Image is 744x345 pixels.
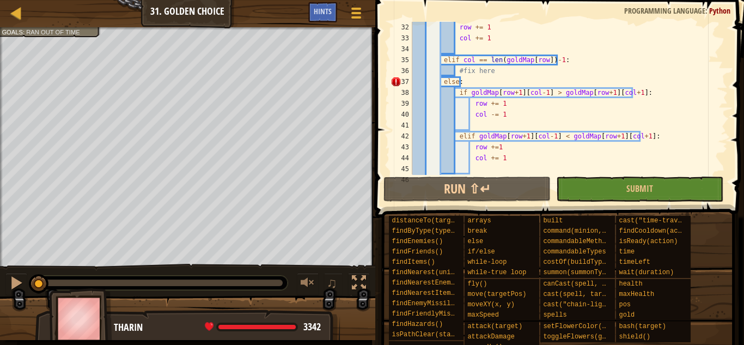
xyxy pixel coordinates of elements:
[619,248,635,256] span: time
[114,320,329,335] div: Tharin
[391,65,412,76] div: 36
[391,164,412,174] div: 45
[543,311,566,319] span: spells
[543,269,614,276] span: summon(summonType)
[391,98,412,109] div: 39
[619,311,635,319] span: gold
[467,258,507,266] span: while-loop
[543,301,664,308] span: cast("chain-lightning", target)
[391,55,412,65] div: 35
[391,174,412,185] div: 46
[348,273,370,295] button: Toggle fullscreen
[343,2,370,28] button: Show game menu
[543,217,563,225] span: built
[543,238,614,245] span: commandableMethods
[392,217,462,225] span: distanceTo(target)
[391,109,412,120] div: 40
[392,269,462,276] span: findNearest(units)
[543,290,618,298] span: cast(spell, target)
[392,238,443,245] span: findEnemies()
[709,5,730,16] span: Python
[543,227,680,235] span: command(minion, method, arg1, arg2)
[467,333,514,341] span: attackDamage
[543,248,606,256] span: commandableTypes
[391,131,412,142] div: 42
[467,238,483,245] span: else
[392,279,462,287] span: findNearestEnemy()
[705,5,709,16] span: :
[324,273,343,295] button: ♫
[392,289,458,297] span: findNearestItem()
[392,248,443,256] span: findFriends()
[392,310,478,318] span: findFriendlyMissiles()
[383,177,551,202] button: Run ⇧↵
[467,323,522,330] span: attack(target)
[392,258,435,266] span: findItems()
[619,280,642,288] span: health
[467,248,495,256] span: if/else
[467,290,526,298] span: move(targetPos)
[467,217,491,225] span: arrays
[391,120,412,131] div: 41
[467,227,487,235] span: break
[543,280,629,288] span: canCast(spell, target)
[619,258,650,266] span: timeLeft
[391,142,412,153] div: 43
[619,269,674,276] span: wait(duration)
[619,290,654,298] span: maxHealth
[205,322,321,332] div: health: 3342 / 3342
[392,320,443,328] span: findHazards()
[392,300,466,307] span: findEnemyMissiles()
[23,28,26,35] span: :
[392,331,482,338] span: isPathClear(start, end)
[624,5,705,16] span: Programming language
[619,301,631,308] span: pos
[391,153,412,164] div: 44
[619,217,724,225] span: cast("time-travel", target)
[314,6,332,16] span: Hints
[467,280,487,288] span: fly()
[5,273,27,295] button: Ctrl + P: Pause
[543,258,609,266] span: costOf(buildType)
[543,333,618,341] span: toggleFlowers(grow)
[297,273,319,295] button: Adjust volume
[467,311,499,319] span: maxSpeed
[543,323,625,330] span: setFlowerColor(color)
[619,227,697,235] span: findCooldown(action)
[391,76,412,87] div: 37
[391,22,412,33] div: 32
[619,238,678,245] span: isReady(action)
[26,28,80,35] span: Ran out of time
[326,275,337,291] span: ♫
[391,33,412,44] div: 33
[467,301,514,308] span: moveXY(x, y)
[391,87,412,98] div: 38
[2,28,23,35] span: Goals
[467,269,526,276] span: while-true loop
[391,44,412,55] div: 34
[556,177,723,202] button: Submit
[626,183,653,195] span: Submit
[303,320,321,334] span: 3342
[619,323,666,330] span: bash(target)
[619,333,650,341] span: shield()
[392,227,482,235] span: findByType(type, units)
